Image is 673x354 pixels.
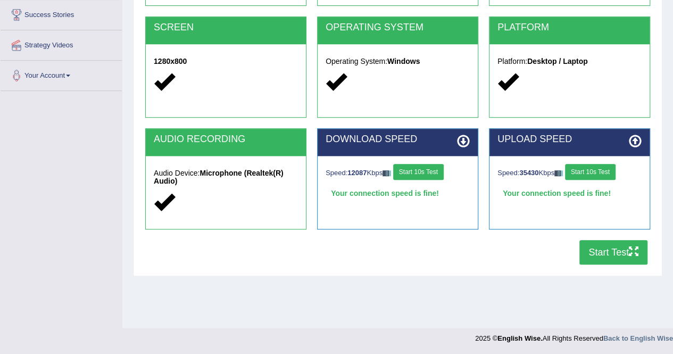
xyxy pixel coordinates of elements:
[603,334,673,342] a: Back to English Wise
[497,164,642,183] div: Speed: Kbps
[326,185,470,201] div: Your connection speed is fine!
[519,169,538,177] strong: 35430
[154,22,298,33] h2: SCREEN
[154,169,284,185] strong: Microphone (Realtek(R) Audio)
[154,169,298,186] h5: Audio Device:
[1,30,122,57] a: Strategy Videos
[383,170,391,176] img: ajax-loader-fb-connection.gif
[579,240,647,265] button: Start Test
[326,22,470,33] h2: OPERATING SYSTEM
[347,169,367,177] strong: 12087
[527,57,588,65] strong: Desktop / Laptop
[326,57,470,65] h5: Operating System:
[326,164,470,183] div: Speed: Kbps
[565,164,616,180] button: Start 10s Test
[393,164,444,180] button: Start 10s Test
[154,134,298,145] h2: AUDIO RECORDING
[475,328,673,343] div: 2025 © All Rights Reserved
[326,134,470,145] h2: DOWNLOAD SPEED
[497,185,642,201] div: Your connection speed is fine!
[554,170,563,176] img: ajax-loader-fb-connection.gif
[497,334,542,342] strong: English Wise.
[1,61,122,87] a: Your Account
[497,57,642,65] h5: Platform:
[387,57,420,65] strong: Windows
[497,134,642,145] h2: UPLOAD SPEED
[497,22,642,33] h2: PLATFORM
[154,57,187,65] strong: 1280x800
